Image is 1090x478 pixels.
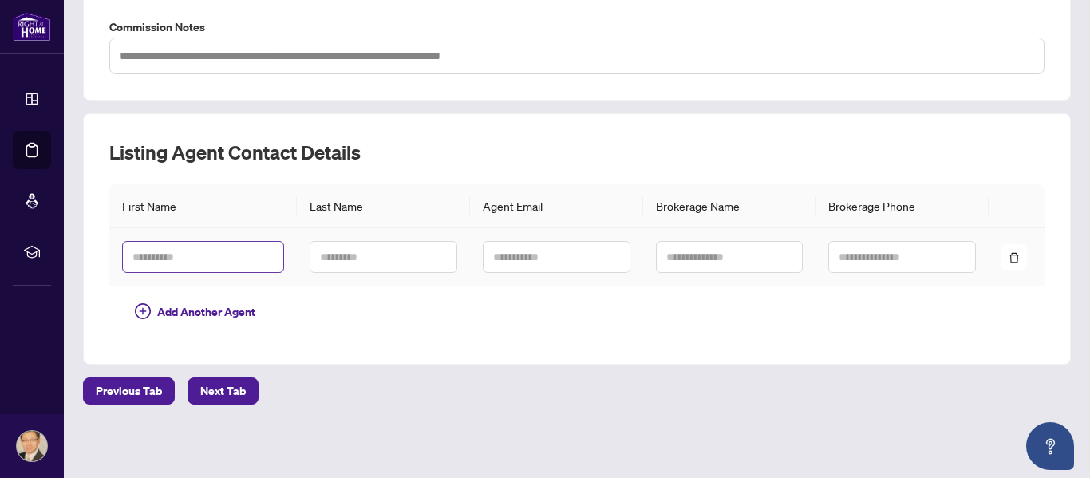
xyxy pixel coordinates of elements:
th: Brokerage Name [643,184,816,228]
th: First Name [109,184,297,228]
span: Next Tab [200,378,246,404]
button: Add Another Agent [122,299,268,325]
span: plus-circle [135,303,151,319]
label: Commission Notes [109,18,1045,36]
th: Brokerage Phone [816,184,989,228]
button: Next Tab [188,377,259,405]
h2: Listing Agent Contact Details [109,140,1045,165]
img: Profile Icon [17,431,47,461]
button: Open asap [1026,422,1074,470]
span: delete [1009,252,1020,263]
span: Previous Tab [96,378,162,404]
button: Previous Tab [83,377,175,405]
th: Last Name [297,184,470,228]
th: Agent Email [470,184,643,228]
span: Add Another Agent [157,303,255,321]
img: logo [13,12,51,41]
